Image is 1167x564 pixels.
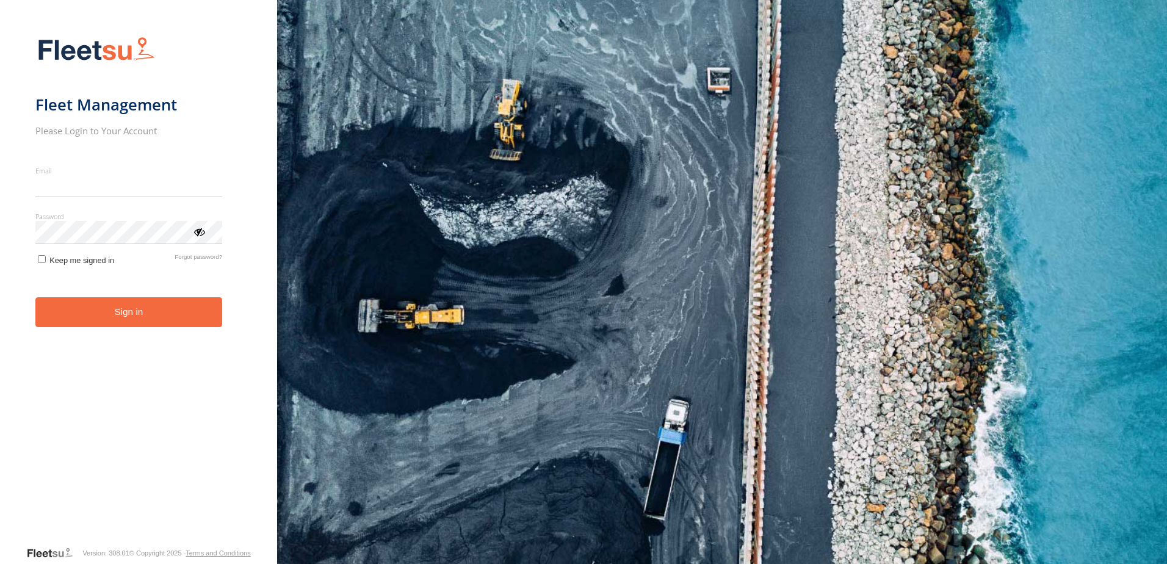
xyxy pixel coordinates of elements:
span: Keep me signed in [49,256,114,265]
div: ViewPassword [193,225,205,237]
form: main [35,29,242,546]
h2: Please Login to Your Account [35,125,223,137]
div: © Copyright 2025 - [129,549,251,557]
h1: Fleet Management [35,95,223,115]
a: Forgot password? [175,253,222,265]
button: Sign in [35,297,223,327]
div: Version: 308.01 [82,549,129,557]
a: Visit our Website [26,547,82,559]
a: Terms and Conditions [186,549,250,557]
input: Keep me signed in [38,255,46,263]
img: Fleetsu [35,34,157,65]
label: Email [35,166,223,175]
label: Password [35,212,223,221]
